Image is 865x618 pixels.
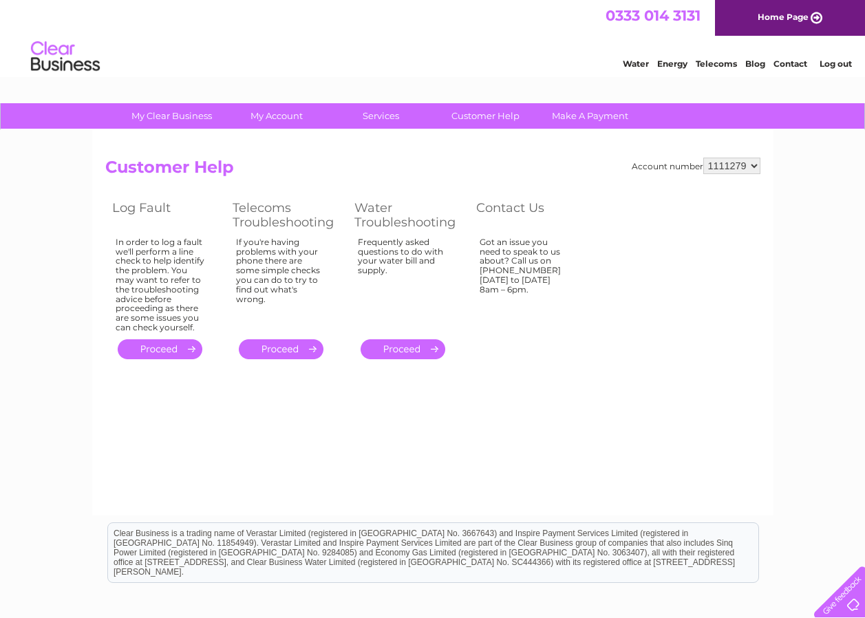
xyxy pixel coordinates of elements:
[115,103,228,129] a: My Clear Business
[118,339,202,359] a: .
[226,197,348,233] th: Telecoms Troubleshooting
[239,339,323,359] a: .
[348,197,469,233] th: Water Troubleshooting
[361,339,445,359] a: .
[108,8,758,67] div: Clear Business is a trading name of Verastar Limited (registered in [GEOGRAPHIC_DATA] No. 3667643...
[105,197,226,233] th: Log Fault
[745,58,765,69] a: Blog
[236,237,327,327] div: If you're having problems with your phone there are some simple checks you can do to try to find ...
[696,58,737,69] a: Telecoms
[606,7,701,24] a: 0333 014 3131
[533,103,647,129] a: Make A Payment
[632,158,760,174] div: Account number
[324,103,438,129] a: Services
[469,197,590,233] th: Contact Us
[773,58,807,69] a: Contact
[105,158,760,184] h2: Customer Help
[657,58,687,69] a: Energy
[820,58,852,69] a: Log out
[220,103,333,129] a: My Account
[429,103,542,129] a: Customer Help
[358,237,449,327] div: Frequently asked questions to do with your water bill and supply.
[623,58,649,69] a: Water
[116,237,205,332] div: In order to log a fault we'll perform a line check to help identify the problem. You may want to ...
[480,237,569,327] div: Got an issue you need to speak to us about? Call us on [PHONE_NUMBER] [DATE] to [DATE] 8am – 6pm.
[30,36,100,78] img: logo.png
